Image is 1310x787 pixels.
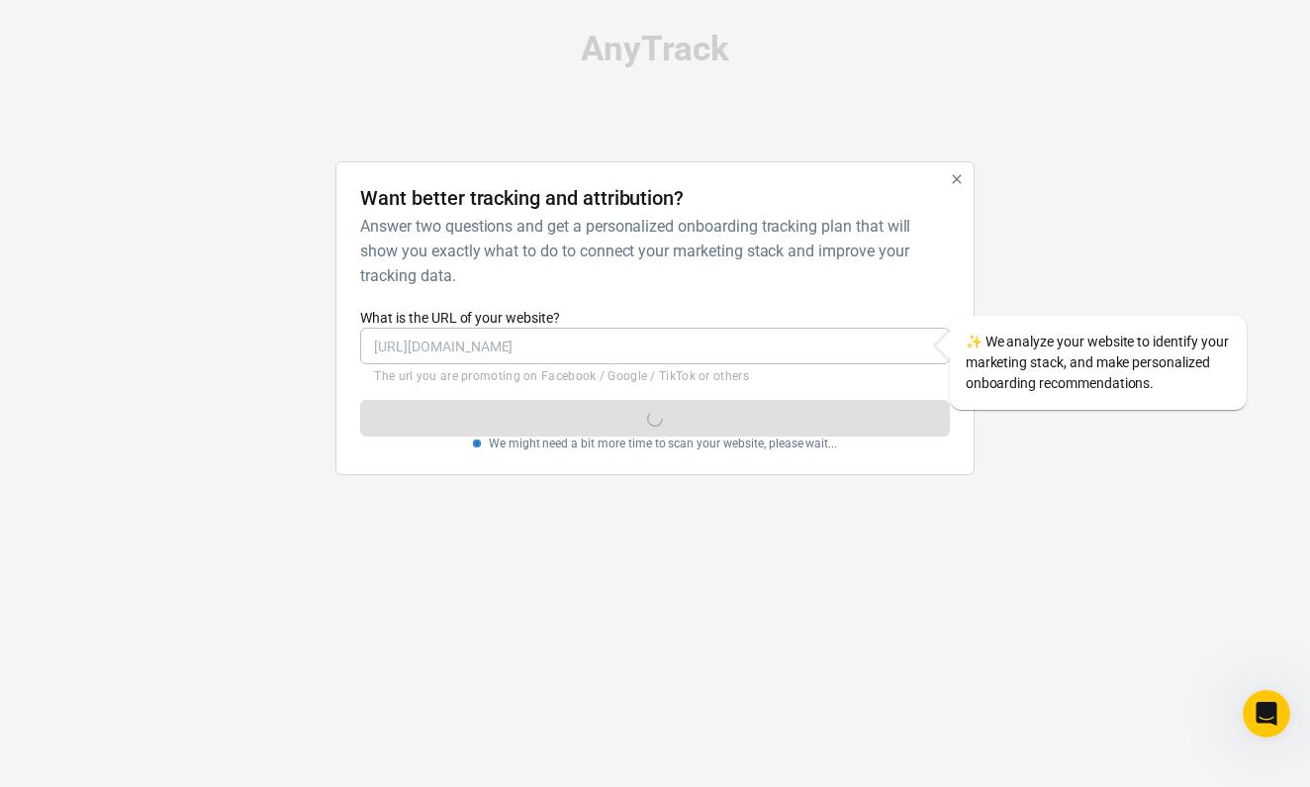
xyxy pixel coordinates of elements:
[360,308,949,328] label: What is the URL of your website?
[360,186,684,210] h4: Want better tracking and attribution?
[1243,690,1290,738] iframe: Intercom live chat
[966,334,982,349] span: sparkles
[360,328,949,364] input: https://yourwebsite.com/landing-page
[950,316,1247,410] div: We analyze your website to identify your marketing stack, and make personalized onboarding recomm...
[489,437,837,450] p: We might need a bit more time to scan your website, please wait...
[374,368,935,384] p: The url you are promoting on Facebook / Google / TikTok or others
[360,214,941,288] h6: Answer two questions and get a personalized onboarding tracking plan that will show you exactly w...
[160,32,1150,66] div: AnyTrack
